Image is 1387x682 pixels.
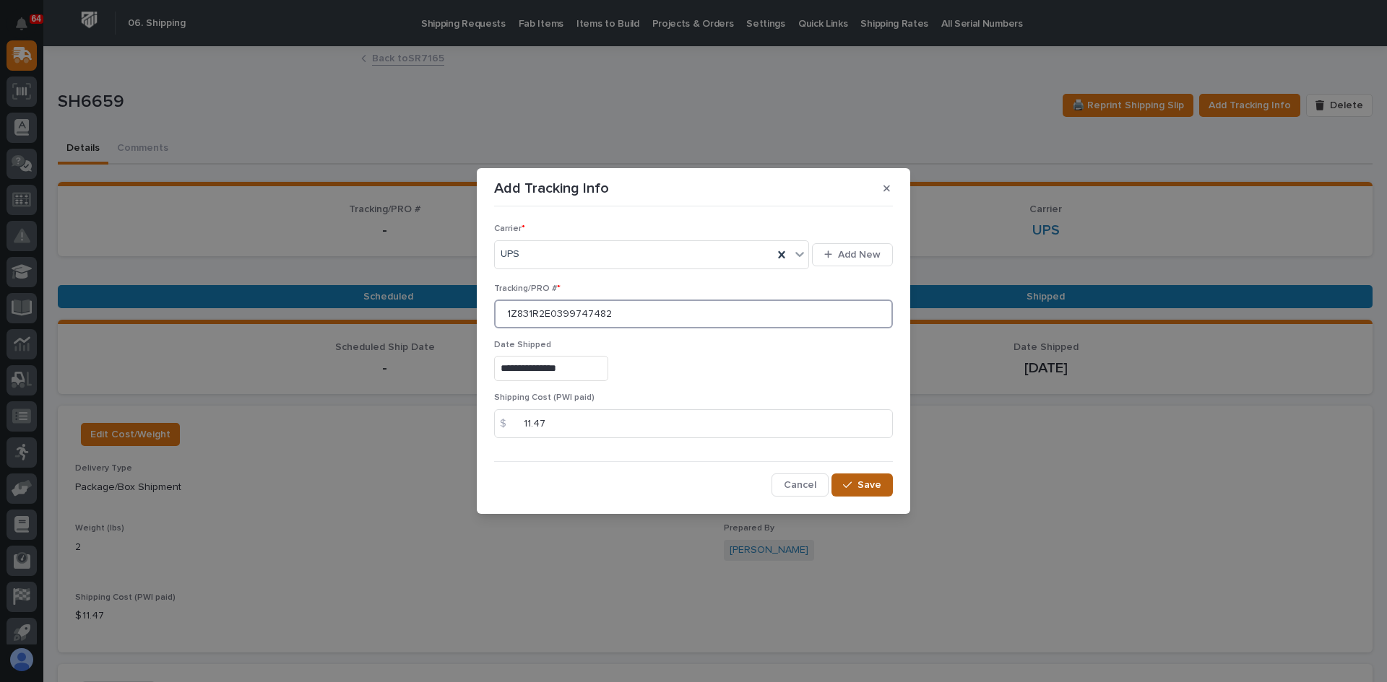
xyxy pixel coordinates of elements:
[772,473,829,497] button: Cancel
[494,284,561,293] span: Tracking/PRO #
[857,478,881,491] span: Save
[831,473,893,497] button: Save
[838,248,881,261] span: Add New
[494,180,609,197] p: Add Tracking Info
[494,224,525,233] span: Carrier
[494,409,523,438] div: $
[494,341,551,349] span: Date Shipped
[494,393,595,402] span: Shipping Cost (PWI paid)
[501,247,519,262] span: UPS
[784,478,816,491] span: Cancel
[812,243,893,266] button: Add New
